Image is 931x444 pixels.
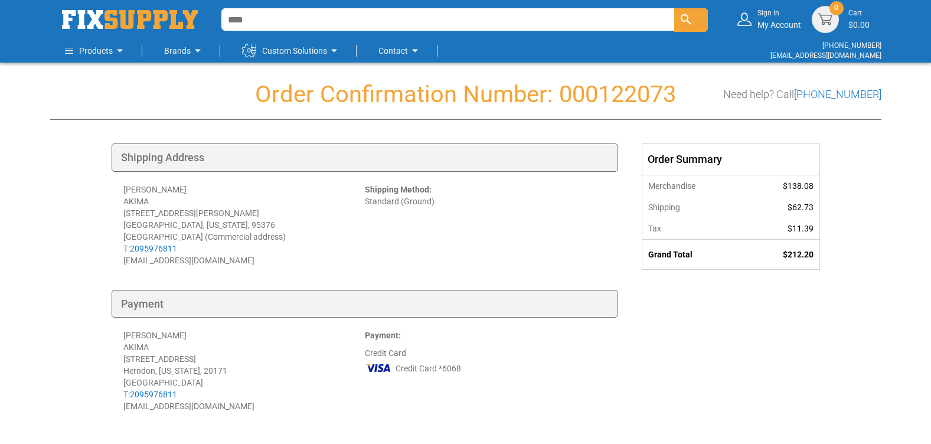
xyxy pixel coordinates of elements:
[822,41,881,50] a: [PHONE_NUMBER]
[365,359,392,377] img: VI
[130,390,177,399] a: 2095976811
[642,175,745,197] th: Merchandise
[788,224,814,233] span: $11.39
[723,89,881,100] h3: Need help? Call
[794,88,881,100] a: [PHONE_NUMBER]
[130,244,177,253] a: 2095976811
[365,184,606,266] div: Standard (Ground)
[783,250,814,259] span: $212.20
[642,197,745,218] th: Shipping
[123,329,365,412] div: [PERSON_NAME] AKIMA [STREET_ADDRESS] Herndon, [US_STATE], 20171 [GEOGRAPHIC_DATA] T: [EMAIL_ADDRE...
[365,185,432,194] strong: Shipping Method:
[50,81,881,107] h1: Order Confirmation Number: 000122073
[757,8,801,18] small: Sign in
[378,39,422,63] a: Contact
[648,250,692,259] strong: Grand Total
[642,144,819,175] div: Order Summary
[242,39,341,63] a: Custom Solutions
[848,8,870,18] small: Cart
[65,39,127,63] a: Products
[112,143,618,172] div: Shipping Address
[834,3,838,13] span: 0
[112,290,618,318] div: Payment
[757,8,801,30] div: My Account
[788,203,814,212] span: $62.73
[164,39,205,63] a: Brands
[642,218,745,240] th: Tax
[770,51,881,60] a: [EMAIL_ADDRESS][DOMAIN_NAME]
[62,10,198,29] a: store logo
[123,184,365,266] div: [PERSON_NAME] AKIMA [STREET_ADDRESS][PERSON_NAME] [GEOGRAPHIC_DATA], [US_STATE], 95376 [GEOGRAPHI...
[848,20,870,30] span: $0.00
[783,181,814,191] span: $138.08
[62,10,198,29] img: Fix Industrial Supply
[365,329,606,412] div: Credit Card
[396,363,461,374] span: Credit Card *6068
[365,331,401,340] strong: Payment:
